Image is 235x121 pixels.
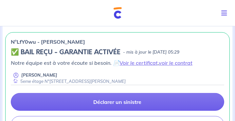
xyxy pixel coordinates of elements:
[11,59,224,67] p: Notre équipe est à votre écoute si besoin. 📄 ,
[11,48,120,56] h5: ✅ BAIL REÇU - GARANTIE ACTIVÉE
[119,60,158,66] a: Voir le certificat
[123,49,179,56] p: - mis à jour le [DATE] 05:29
[11,48,224,56] div: state: CONTRACT-VALIDATED, Context: NEW,MAYBE-CERTIFICATE,ALONE,LESSOR-DOCUMENTS
[11,78,126,85] div: 5eme étage N°[STREET_ADDRESS][PERSON_NAME]
[11,93,224,111] a: Déclarer un sinistre
[159,60,192,66] a: voir le contrat
[11,38,85,46] p: n°LfY0wu - [PERSON_NAME]
[114,7,122,19] img: Cautioneo
[216,5,235,22] button: Toggle navigation
[94,99,142,105] p: Déclarer un sinistre
[21,72,57,78] p: [PERSON_NAME]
